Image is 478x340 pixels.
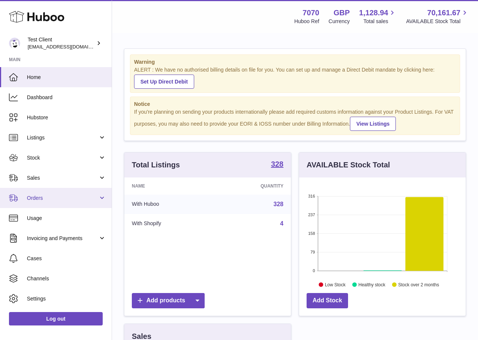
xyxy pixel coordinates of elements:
div: Huboo Ref [294,18,319,25]
div: ALERT : We have no authorised billing details on file for you. You can set up and manage a Direct... [134,66,456,89]
span: Sales [27,174,98,182]
a: 4 [280,220,283,227]
text: 237 [308,212,315,217]
div: Currency [329,18,350,25]
a: Add Stock [307,293,348,308]
strong: Notice [134,101,456,108]
a: View Listings [350,117,396,131]
text: 316 [308,194,315,198]
text: Low Stock [325,282,346,287]
span: Cases [27,255,106,262]
text: 0 [313,268,315,273]
span: 1,128.94 [359,8,388,18]
text: Healthy stock [358,282,386,287]
td: With Shopify [124,214,214,233]
a: 328 [273,201,283,207]
strong: GBP [333,8,350,18]
a: Set Up Direct Debit [134,75,194,89]
span: [EMAIL_ADDRESS][DOMAIN_NAME] [28,44,110,50]
text: Stock over 2 months [398,282,439,287]
a: 1,128.94 Total sales [359,8,397,25]
th: Quantity [214,177,291,195]
h3: Total Listings [132,160,180,170]
strong: 328 [271,160,283,168]
span: Listings [27,134,98,141]
img: QATestClientTwo@hubboo.co.uk [9,38,20,49]
strong: 7070 [302,8,319,18]
a: Log out [9,312,103,325]
span: Settings [27,295,106,302]
div: Test Client [28,36,95,50]
strong: Warning [134,59,456,66]
span: Hubstore [27,114,106,121]
span: Dashboard [27,94,106,101]
a: Add products [132,293,205,308]
text: 158 [308,231,315,236]
th: Name [124,177,214,195]
span: Invoicing and Payments [27,235,98,242]
span: Orders [27,195,98,202]
span: Total sales [363,18,397,25]
a: 70,161.67 AVAILABLE Stock Total [406,8,469,25]
span: Channels [27,275,106,282]
span: Stock [27,154,98,161]
span: AVAILABLE Stock Total [406,18,469,25]
text: 79 [310,250,315,254]
h3: AVAILABLE Stock Total [307,160,390,170]
span: 70,161.67 [427,8,460,18]
td: With Huboo [124,195,214,214]
span: Usage [27,215,106,222]
div: If you're planning on sending your products internationally please add required customs informati... [134,108,456,131]
a: 328 [271,160,283,169]
span: Home [27,74,106,81]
